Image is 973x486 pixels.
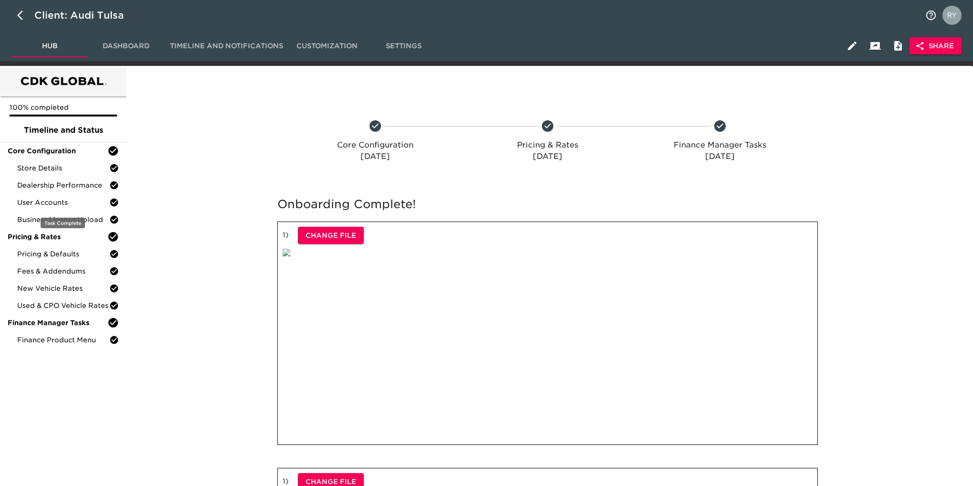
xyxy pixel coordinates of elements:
span: Fees & Addendums [17,266,109,276]
div: Client: Audi Tulsa [34,8,137,23]
span: Timeline and Notifications [170,40,283,52]
span: Finance Manager Tasks [8,318,107,328]
p: Core Configuration [293,139,457,151]
img: qkibX1zbU72zw90W6Gan%2FTemplates%2FRjS7uaFIXtg43HUzxvoG%2F5032e6d8-b7fd-493e-871b-cf634c9dfc87.png [283,249,290,256]
span: Finance Product Menu [17,335,109,345]
span: Hub [17,40,82,52]
div: 1 ) [277,222,818,445]
span: New Vehicle Rates [17,284,109,293]
p: Pricing & Rates [465,139,630,151]
button: Internal Notes and Comments [887,34,910,57]
p: [DATE] [293,151,457,162]
span: Dashboard [94,40,159,52]
button: Edit Hub [841,34,864,57]
p: 100% completed [10,103,117,112]
span: Core Configuration [8,146,107,156]
p: [DATE] [638,151,803,162]
span: Store Details [17,163,109,173]
span: Share [917,40,954,52]
span: Settings [371,40,436,52]
span: Timeline and Status [8,125,119,136]
span: Change File [306,230,356,242]
p: [DATE] [465,151,630,162]
button: Client View [864,34,887,57]
span: Customization [295,40,360,52]
span: Dealership Performance [17,180,109,190]
span: Pricing & Rates [8,232,107,242]
p: Finance Manager Tasks [638,139,803,151]
img: Profile [942,6,962,25]
button: notifications [920,4,942,27]
span: Business License Upload [17,215,109,224]
h5: Onboarding Complete! [277,197,818,212]
button: Change File [298,227,364,244]
span: Used & CPO Vehicle Rates [17,301,109,310]
span: Pricing & Defaults [17,249,109,259]
span: User Accounts [17,198,109,207]
button: Share [910,37,962,55]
